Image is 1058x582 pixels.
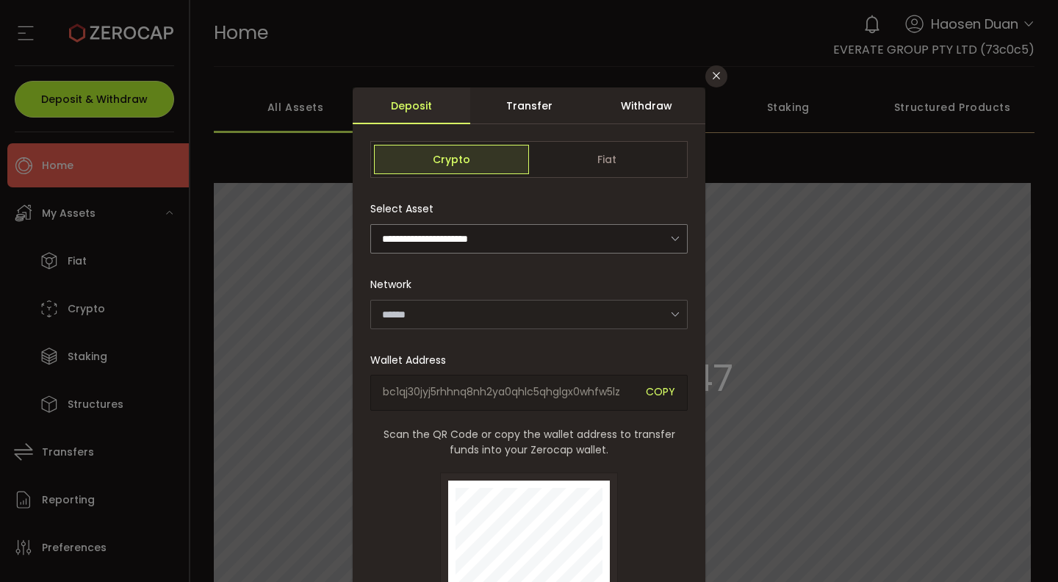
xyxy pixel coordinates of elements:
[370,201,442,216] label: Select Asset
[646,384,675,401] span: COPY
[370,353,455,367] label: Wallet Address
[370,427,688,458] span: Scan the QR Code or copy the wallet address to transfer funds into your Zerocap wallet.
[353,87,470,124] div: Deposit
[705,65,727,87] button: Close
[470,87,588,124] div: Transfer
[374,145,529,174] span: Crypto
[883,423,1058,582] iframe: Chat Widget
[588,87,705,124] div: Withdraw
[383,384,635,401] span: bc1qj30jyj5rhhnq8nh2ya0qhlc5qhglgx0whfw5lz
[529,145,684,174] span: Fiat
[370,277,420,292] label: Network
